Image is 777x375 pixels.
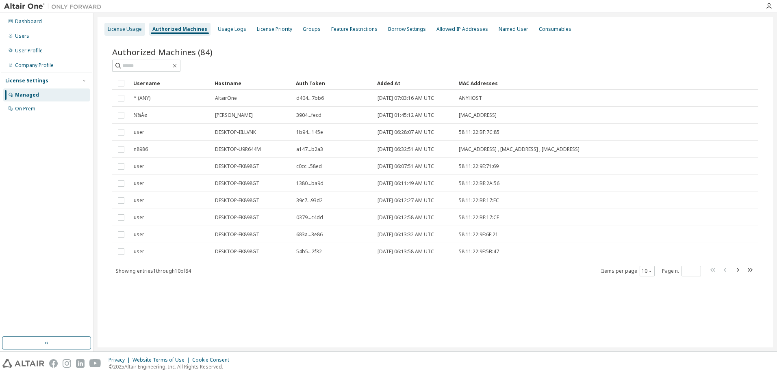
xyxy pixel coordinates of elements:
button: 10 [642,268,653,274]
span: Items per page [601,266,655,276]
span: AltairOne [215,95,237,101]
div: Authorized Machines [152,26,207,32]
div: License Priority [257,26,292,32]
span: n8986 [134,146,148,153]
span: user [134,129,144,136]
div: License Usage [108,26,142,32]
div: Hostname [215,77,289,90]
p: © 2025 Altair Engineering, Inc. All Rights Reserved. [109,363,234,370]
span: DESKTOP-FK898GT [215,248,259,255]
span: DESKTOP-FK898GT [215,163,259,170]
span: 39c7...93d2 [296,197,323,204]
span: [DATE] 01:45:12 AM UTC [378,112,434,119]
img: youtube.svg [89,359,101,368]
div: On Prem [15,106,35,112]
span: [DATE] 06:32:51 AM UTC [378,146,434,153]
div: Website Terms of Use [132,357,192,363]
span: user [134,163,144,170]
span: user [134,214,144,221]
span: c0cc...58ed [296,163,322,170]
span: 1b94...145e [296,129,323,136]
span: [DATE] 06:28:07 AM UTC [378,129,434,136]
div: License Settings [5,78,48,84]
span: Page n. [662,266,701,276]
span: user [134,248,144,255]
div: Usage Logs [218,26,246,32]
span: DESKTOP-IILLVNK [215,129,256,136]
div: Consumables [539,26,571,32]
span: 3904...fecd [296,112,321,119]
div: Named User [499,26,528,32]
span: DESKTOP-FK898GT [215,231,259,238]
span: DESKTOP-U9R644M [215,146,261,153]
div: Groups [303,26,321,32]
img: facebook.svg [49,359,58,368]
img: instagram.svg [63,359,71,368]
span: d404...7bb6 [296,95,324,101]
span: a147...b2a3 [296,146,323,153]
span: 1380...ba9d [296,180,323,187]
div: Username [133,77,208,90]
span: [DATE] 06:12:27 AM UTC [378,197,434,204]
span: 683a...3e86 [296,231,323,238]
span: [PERSON_NAME] [215,112,253,119]
span: user [134,197,144,204]
img: Altair One [4,2,106,11]
img: linkedin.svg [76,359,85,368]
span: 58:11:22:9E:6E:21 [459,231,498,238]
div: Allowed IP Addresses [436,26,488,32]
span: [DATE] 06:07:51 AM UTC [378,163,434,170]
span: * (ANY) [134,95,150,101]
span: 58:11:22:9E:71:69 [459,163,499,170]
div: MAC Addresses [458,77,673,90]
span: DESKTOP-FK898GT [215,197,259,204]
div: User Profile [15,47,43,54]
span: [MAC_ADDRESS] [459,112,497,119]
div: Borrow Settings [388,26,426,32]
span: [MAC_ADDRESS] , [MAC_ADDRESS] , [MAC_ADDRESS] [459,146,579,153]
div: Users [15,33,29,39]
span: 58:11:22:BE:17:CF [459,214,499,221]
div: Managed [15,92,39,98]
span: user [134,180,144,187]
img: altair_logo.svg [2,359,44,368]
span: [DATE] 06:12:58 AM UTC [378,214,434,221]
span: user [134,231,144,238]
span: 58:11:22:9E:5B:47 [459,248,499,255]
div: Cookie Consent [192,357,234,363]
span: Showing entries 1 through 10 of 84 [116,267,191,274]
div: Added At [377,77,452,90]
span: ANYHOST [459,95,482,101]
span: 0379...c4dd [296,214,323,221]
span: DESKTOP-FK898GT [215,214,259,221]
span: 54b5...2f32 [296,248,322,255]
span: ¼¼Áø [134,112,148,119]
div: Company Profile [15,62,54,69]
span: 58:11:22:BE:17:FC [459,197,499,204]
span: Authorized Machines (84) [112,46,213,58]
div: Auth Token [296,77,371,90]
div: Dashboard [15,18,42,25]
span: [DATE] 06:11:49 AM UTC [378,180,434,187]
span: 58:11:22:BE:2A:56 [459,180,499,187]
div: Feature Restrictions [331,26,378,32]
div: Privacy [109,357,132,363]
span: [DATE] 07:03:16 AM UTC [378,95,434,101]
span: [DATE] 06:13:58 AM UTC [378,248,434,255]
span: [DATE] 06:13:32 AM UTC [378,231,434,238]
span: 58:11:22:BF:7C:85 [459,129,499,136]
span: DESKTOP-FK898GT [215,180,259,187]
